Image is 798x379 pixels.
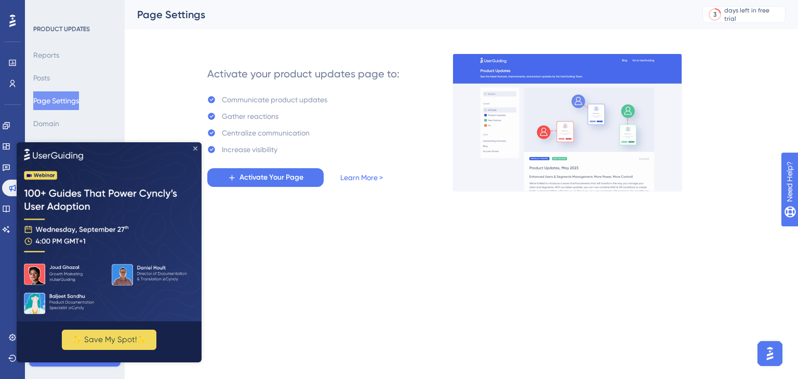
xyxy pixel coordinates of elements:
div: Gather reactions [222,110,278,123]
button: Reports [33,46,59,64]
div: PRODUCT UPDATES [33,25,90,33]
div: Communicate product updates [222,93,327,106]
div: 3 [713,10,716,19]
button: Posts [33,69,50,87]
button: Activate Your Page [207,168,324,187]
img: 253145e29d1258e126a18a92d52e03bb.gif [453,53,682,192]
div: Centralize communication [222,127,310,139]
div: Close Preview [177,4,181,8]
span: Activate Your Page [240,171,303,184]
div: Page Settings [137,7,676,22]
span: Need Help? [24,3,65,15]
div: Increase visibility [222,143,277,156]
button: Access [33,137,57,156]
a: Learn More > [340,171,383,184]
div: days left in free trial [724,6,782,23]
div: Activate your product updates page to: [207,66,400,81]
iframe: UserGuiding AI Assistant Launcher [754,338,786,369]
button: Page Settings [33,91,79,110]
button: Domain [33,114,59,133]
button: ✨ Save My Spot!✨ [45,187,140,208]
